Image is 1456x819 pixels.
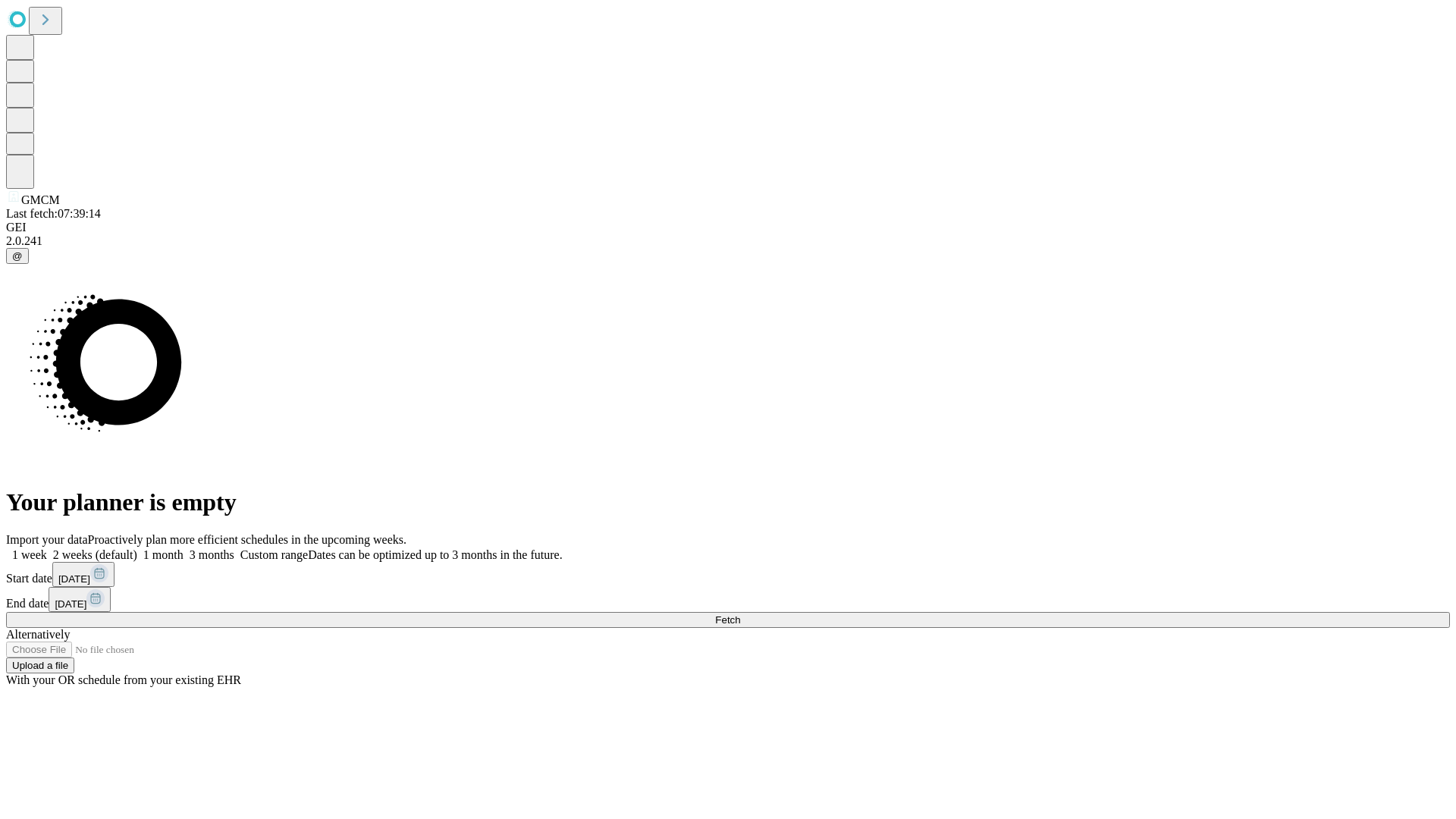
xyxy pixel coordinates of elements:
[58,573,90,585] span: [DATE]
[308,548,562,561] span: Dates can be optimized up to 3 months in the future.
[6,562,1450,587] div: Start date
[55,598,86,610] span: [DATE]
[6,221,1450,234] div: GEI
[6,488,1450,516] h1: Your planner is empty
[6,673,241,686] span: With your OR schedule from your existing EHR
[6,234,1450,248] div: 2.0.241
[143,548,184,561] span: 1 month
[6,533,88,546] span: Import your data
[6,612,1450,628] button: Fetch
[88,533,406,546] span: Proactively plan more efficient schedules in the upcoming weeks.
[190,548,234,561] span: 3 months
[52,562,115,587] button: [DATE]
[240,548,308,561] span: Custom range
[21,193,60,206] span: GMCM
[12,250,23,262] span: @
[12,548,47,561] span: 1 week
[6,657,74,673] button: Upload a file
[6,628,70,641] span: Alternatively
[6,587,1450,612] div: End date
[49,587,111,612] button: [DATE]
[6,207,101,220] span: Last fetch: 07:39:14
[53,548,137,561] span: 2 weeks (default)
[6,248,29,264] button: @
[715,614,740,626] span: Fetch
